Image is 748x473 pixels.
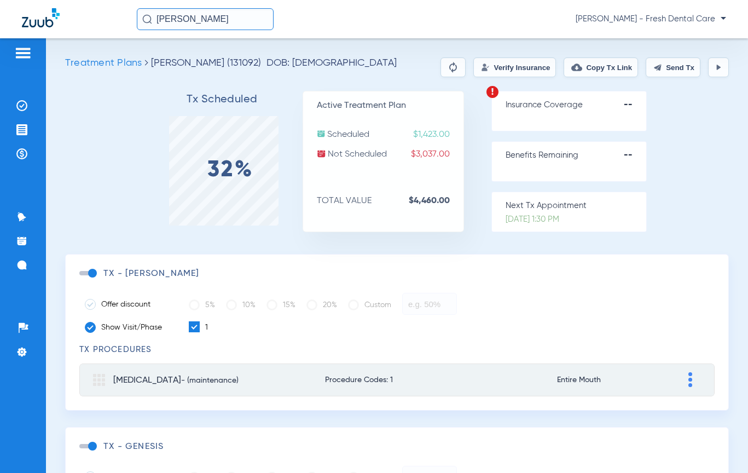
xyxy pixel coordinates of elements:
[624,150,646,161] strong: --
[14,47,32,60] img: hamburger-icon
[189,294,215,316] label: 5%
[413,129,463,140] span: $1,423.00
[486,85,499,99] img: warning.svg
[141,94,303,105] h3: Tx Scheduled
[646,57,700,77] button: Send Tx
[317,129,326,138] img: scheduled.svg
[624,100,646,111] strong: --
[714,63,723,72] img: play.svg
[85,322,172,333] label: Show Visit/Phase
[557,376,634,384] span: Entire Mouth
[317,195,463,206] p: TOTAL VALUE
[447,61,460,74] img: Reparse
[409,195,463,206] strong: $4,460.00
[576,14,726,25] span: [PERSON_NAME] - Fresh Dental Care
[317,100,463,111] p: Active Treatment Plan
[473,57,556,77] button: Verify Insurance
[693,420,748,473] iframe: Chat Widget
[207,165,254,176] label: 32%
[506,150,646,161] p: Benefits Remaining
[306,294,337,316] label: 20%
[481,63,490,72] img: Verify Insurance
[402,293,457,315] input: e.g. 50%
[142,14,152,24] img: Search Icon
[22,8,60,27] img: Zuub Logo
[79,344,715,355] h3: TX Procedures
[137,8,274,30] input: Search for patients
[93,374,105,386] img: group.svg
[85,299,172,310] label: Offer discount
[506,100,646,111] p: Insurance Coverage
[348,294,391,316] label: Custom
[266,57,397,68] span: DOB: [DEMOGRAPHIC_DATA]
[688,372,692,387] img: group-dot-blue.svg
[653,63,662,72] img: send.svg
[317,129,463,140] p: Scheduled
[325,376,506,384] span: Procedure Codes: 1
[571,62,582,73] img: link-copy.png
[103,441,164,452] h3: TX - Genesis
[65,58,142,68] span: Treatment Plans
[506,214,646,225] p: [DATE] 1:30 PM
[151,58,261,68] span: [PERSON_NAME] (131092)
[564,57,638,77] button: Copy Tx Link
[411,149,463,160] span: $3,037.00
[506,200,646,211] p: Next Tx Appointment
[113,376,239,385] span: [MEDICAL_DATA]
[226,294,256,316] label: 10%
[317,149,463,160] p: Not Scheduled
[266,294,295,316] label: 15%
[79,364,715,396] mat-expansion-panel-header: [MEDICAL_DATA]- (maintenance)Procedure Codes: 1Entire Mouth
[189,321,208,333] label: 1
[103,268,200,279] h3: TX - [PERSON_NAME]
[181,377,239,384] span: - (maintenance)
[317,149,326,158] img: not-scheduled.svg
